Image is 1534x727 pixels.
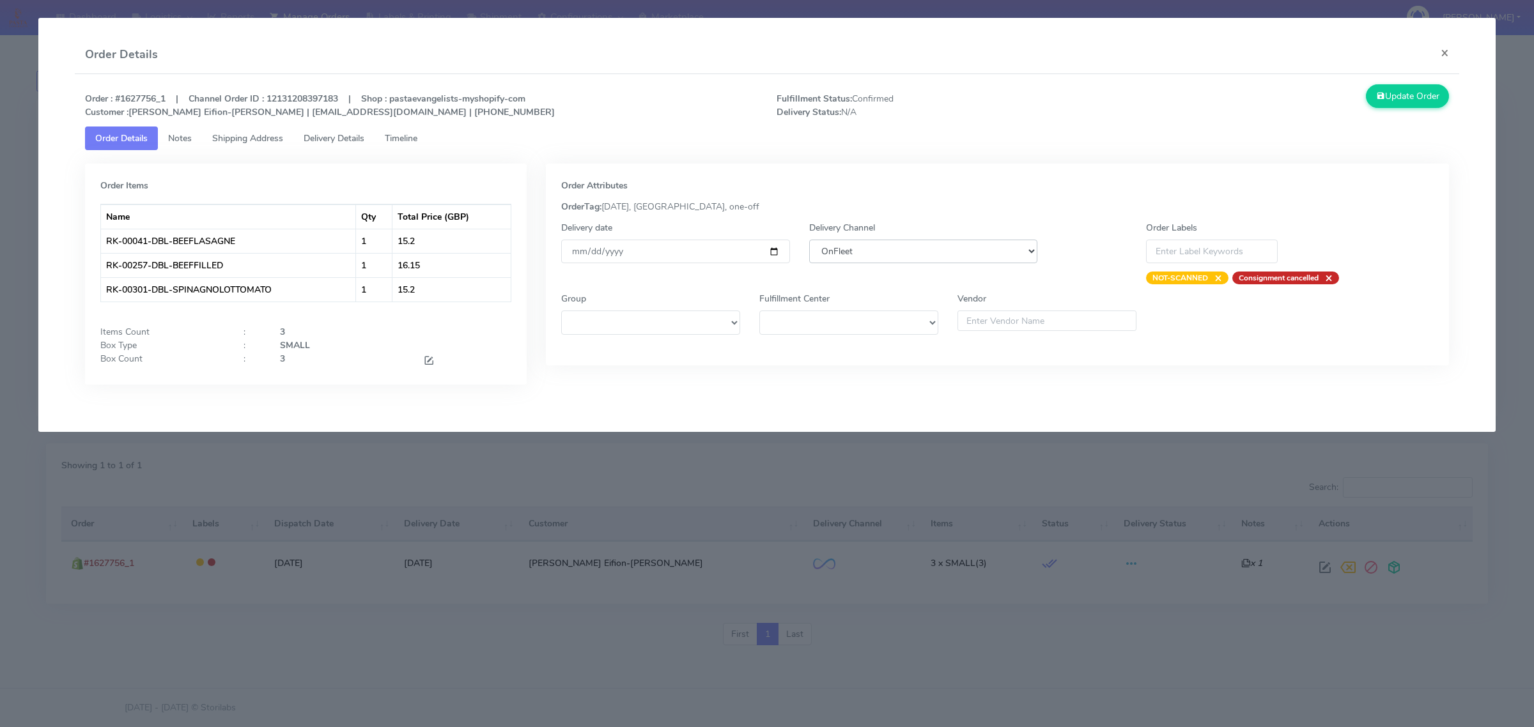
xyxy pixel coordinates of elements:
strong: Order Attributes [561,180,628,192]
strong: Delivery Status: [777,106,841,118]
td: 1 [356,229,393,253]
h4: Order Details [85,46,158,63]
div: : [234,352,270,369]
strong: 3 [280,353,285,365]
span: × [1208,272,1222,284]
label: Group [561,292,586,305]
div: Items Count [91,325,234,339]
label: Delivery date [561,221,612,234]
td: 1 [356,253,393,277]
span: Delivery Details [304,132,364,144]
td: 16.15 [392,253,511,277]
div: : [234,339,270,352]
label: Fulfillment Center [759,292,830,305]
span: × [1319,272,1333,284]
td: RK-00041-DBL-BEEFLASAGNE [101,229,356,253]
span: Timeline [385,132,417,144]
td: 1 [356,277,393,302]
strong: 3 [280,326,285,338]
span: Order Details [95,132,148,144]
span: Notes [168,132,192,144]
strong: Customer : [85,106,128,118]
th: Name [101,204,356,229]
td: RK-00257-DBL-BEEFFILLED [101,253,356,277]
button: Update Order [1366,84,1449,108]
strong: OrderTag: [561,201,601,213]
div: Box Type [91,339,234,352]
span: Confirmed N/A [767,92,1113,119]
label: Delivery Channel [809,221,875,234]
th: Total Price (GBP) [392,204,511,229]
strong: SMALL [280,339,310,351]
strong: NOT-SCANNED [1152,273,1208,283]
label: Vendor [957,292,986,305]
strong: Order : #1627756_1 | Channel Order ID : 12131208397183 | Shop : pastaevangelists-myshopify-com [P... [85,93,555,118]
div: [DATE], [GEOGRAPHIC_DATA], one-off [552,200,1443,213]
th: Qty [356,204,393,229]
ul: Tabs [85,126,1449,150]
div: Box Count [91,352,234,369]
div: : [234,325,270,339]
input: Enter Vendor Name [957,310,1136,331]
span: Shipping Address [212,132,283,144]
strong: Fulfillment Status: [777,93,852,105]
td: 15.2 [392,229,511,253]
input: Enter Label Keywords [1146,240,1278,263]
strong: Consignment cancelled [1239,273,1319,283]
strong: Order Items [100,180,148,192]
td: 15.2 [392,277,511,302]
label: Order Labels [1146,221,1197,234]
td: RK-00301-DBL-SPINAGNOLOTTOMATO [101,277,356,302]
button: Close [1430,36,1459,70]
